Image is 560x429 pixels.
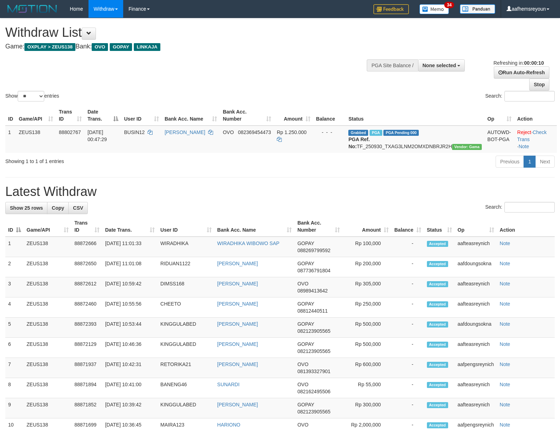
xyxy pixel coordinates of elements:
td: 1 [5,126,16,153]
td: TF_250930_TXAG3LNM2OMXDNBRJR2H [345,126,484,153]
th: Op: activate to sort column ascending [485,105,514,126]
td: 9 [5,398,24,418]
a: Next [535,156,555,168]
th: Date Trans.: activate to sort column ascending [102,216,158,237]
a: [PERSON_NAME] [217,402,258,407]
a: Show 25 rows [5,202,47,214]
td: 88871894 [72,378,102,398]
td: 6 [5,338,24,358]
a: Note [500,321,510,327]
td: [DATE] 10:41:00 [102,378,158,398]
a: HARIONO [217,422,240,428]
td: aafteasreynich [455,237,497,257]
img: panduan.png [460,4,495,14]
a: [PERSON_NAME] [165,129,205,135]
a: Note [500,382,510,387]
span: OVO [297,422,308,428]
td: 3 [5,277,24,297]
span: OVO [223,129,234,135]
td: ZEUS138 [24,297,72,318]
span: 34 [444,2,454,8]
td: 8 [5,378,24,398]
img: MOTION_logo.png [5,4,59,14]
th: Game/API: activate to sort column ascending [16,105,56,126]
span: GOPAY [297,321,314,327]
span: CSV [73,205,83,211]
button: None selected [418,59,465,71]
th: Status: activate to sort column ascending [424,216,455,237]
td: ZEUS138 [24,358,72,378]
td: DIMSS168 [158,277,215,297]
span: Copy 082162495506 to clipboard [297,389,330,394]
td: Rp 300,000 [343,398,391,418]
span: None selected [423,63,456,68]
td: aafteasreynich [455,398,497,418]
td: [DATE] 10:39:42 [102,398,158,418]
td: [DATE] 10:42:31 [102,358,158,378]
th: Balance: activate to sort column ascending [392,216,424,237]
a: 1 [524,156,536,168]
strong: 00:00:10 [524,60,544,66]
span: Accepted [427,422,448,428]
td: - [392,277,424,297]
span: LINKAJA [134,43,160,51]
th: Bank Acc. Name: activate to sort column ascending [215,216,295,237]
a: CSV [68,202,88,214]
span: Copy 082123905565 to clipboard [297,409,330,414]
td: aafteasreynich [455,297,497,318]
h4: Game: Bank: [5,43,366,50]
span: Copy 082369454473 to clipboard [238,129,271,135]
a: Copy [47,202,69,214]
a: Check Trans [517,129,547,142]
a: [PERSON_NAME] [217,261,258,266]
input: Search: [504,91,555,102]
span: Accepted [427,321,448,327]
span: GOPAY [110,43,132,51]
th: Bank Acc. Name: activate to sort column ascending [162,105,220,126]
a: Reject [517,129,531,135]
div: Showing 1 to 1 of 1 entries [5,155,228,165]
a: [PERSON_NAME] [217,281,258,286]
span: Copy 082123905565 to clipboard [297,348,330,354]
th: Game/API: activate to sort column ascending [24,216,72,237]
span: GOPAY [297,261,314,266]
h1: Withdraw List [5,25,366,40]
span: OVO [297,382,308,387]
a: Note [500,261,510,266]
span: OVO [297,361,308,367]
span: Accepted [427,301,448,307]
a: Stop [529,79,549,91]
td: - [392,398,424,418]
span: Copy [52,205,64,211]
div: - - - [316,129,343,136]
span: Accepted [427,241,448,247]
th: Date Trans.: activate to sort column descending [85,105,121,126]
a: Note [500,341,510,347]
h1: Latest Withdraw [5,185,555,199]
td: [DATE] 10:55:56 [102,297,158,318]
span: BUSIN12 [124,129,144,135]
td: ZEUS138 [24,237,72,257]
a: Note [500,301,510,307]
td: ZEUS138 [24,338,72,358]
a: [PERSON_NAME] [217,301,258,307]
td: - [392,237,424,257]
td: [DATE] 11:01:33 [102,237,158,257]
th: Action [514,105,557,126]
b: PGA Ref. No: [348,137,370,149]
td: Rp 200,000 [343,257,391,277]
span: OVO [92,43,108,51]
a: Previous [496,156,524,168]
td: - [392,318,424,338]
td: 5 [5,318,24,338]
td: KINGGULABED [158,338,215,358]
td: aafteasreynich [455,378,497,398]
td: - [392,257,424,277]
td: 88872393 [72,318,102,338]
span: Accepted [427,382,448,388]
td: KINGGULABED [158,318,215,338]
td: [DATE] 10:46:36 [102,338,158,358]
span: Copy 08989413642 to clipboard [297,288,328,294]
th: Status [345,105,484,126]
span: Accepted [427,342,448,348]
